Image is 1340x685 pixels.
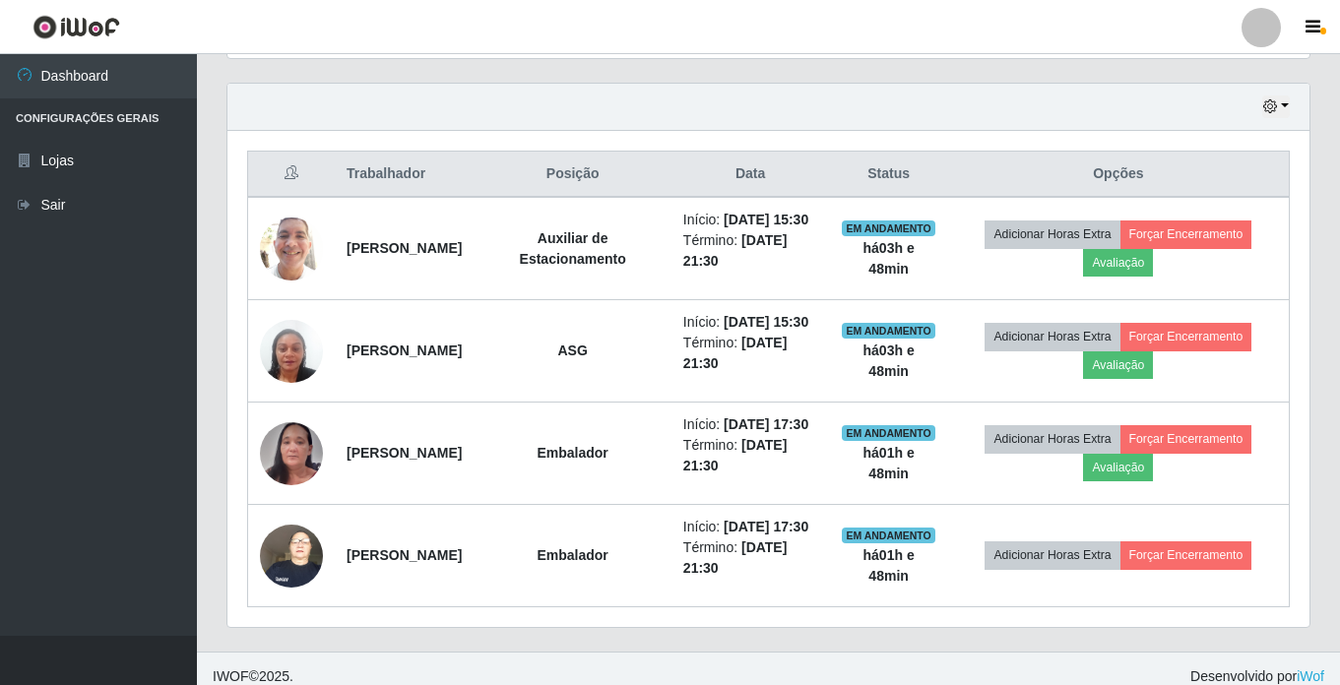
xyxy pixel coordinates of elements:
[863,240,915,277] strong: há 03 h e 48 min
[260,295,323,407] img: 1703781074039.jpeg
[683,537,818,579] li: Término:
[724,519,808,534] time: [DATE] 17:30
[32,15,120,39] img: CoreUI Logo
[829,152,947,198] th: Status
[1120,541,1252,569] button: Forçar Encerramento
[520,230,626,267] strong: Auxiliar de Estacionamento
[213,668,249,684] span: IWOF
[948,152,1290,198] th: Opções
[842,528,935,543] span: EM ANDAMENTO
[260,514,323,597] img: 1723623614898.jpeg
[537,547,607,563] strong: Embalador
[842,323,935,339] span: EM ANDAMENTO
[683,333,818,374] li: Término:
[1297,668,1324,684] a: iWof
[683,435,818,476] li: Término:
[683,312,818,333] li: Início:
[724,416,808,432] time: [DATE] 17:30
[1120,220,1252,248] button: Forçar Encerramento
[683,210,818,230] li: Início:
[335,152,474,198] th: Trabalhador
[1083,249,1153,277] button: Avaliação
[1120,425,1252,453] button: Forçar Encerramento
[683,230,818,272] li: Término:
[537,445,607,461] strong: Embalador
[347,445,462,461] strong: [PERSON_NAME]
[863,445,915,481] strong: há 01 h e 48 min
[683,517,818,537] li: Início:
[671,152,830,198] th: Data
[1120,323,1252,350] button: Forçar Encerramento
[1083,351,1153,379] button: Avaliação
[557,342,587,358] strong: ASG
[863,547,915,584] strong: há 01 h e 48 min
[724,212,808,227] time: [DATE] 15:30
[683,414,818,435] li: Início:
[347,240,462,256] strong: [PERSON_NAME]
[842,220,935,236] span: EM ANDAMENTO
[260,207,323,290] img: 1753350914768.jpeg
[985,220,1119,248] button: Adicionar Horas Extra
[985,425,1119,453] button: Adicionar Horas Extra
[724,314,808,330] time: [DATE] 15:30
[842,425,935,441] span: EM ANDAMENTO
[1083,454,1153,481] button: Avaliação
[260,385,323,522] img: 1709948843689.jpeg
[985,541,1119,569] button: Adicionar Horas Extra
[863,342,915,379] strong: há 03 h e 48 min
[474,152,670,198] th: Posição
[347,342,462,358] strong: [PERSON_NAME]
[347,547,462,563] strong: [PERSON_NAME]
[985,323,1119,350] button: Adicionar Horas Extra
